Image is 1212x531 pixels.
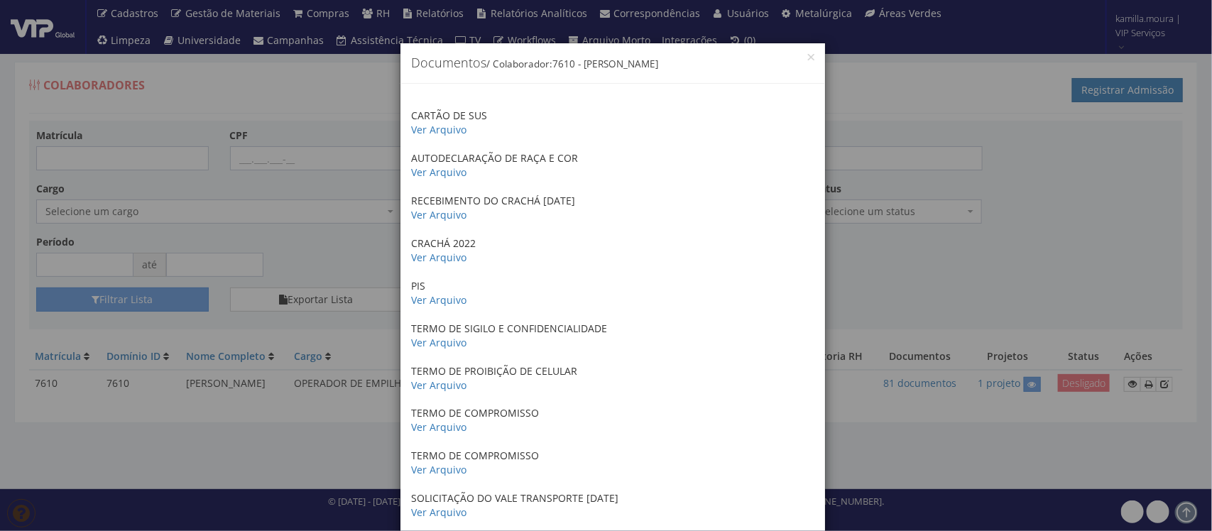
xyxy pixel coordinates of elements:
p: TERMO DE PROIBIÇÃO DE CELULAR [411,364,814,393]
a: Ver Arquivo [411,378,466,392]
p: SOLICITAÇÃO DO VALE TRANSPORTE [DATE] [411,491,814,520]
a: Ver Arquivo [411,208,466,221]
button: Close [808,54,814,60]
span: 7610 - [PERSON_NAME] [552,58,658,70]
p: AUTODECLARAÇÃO DE RAÇA E COR [411,151,814,180]
small: / Colaborador: [486,58,658,70]
p: RECEBIMENTO DO CRACHÁ [DATE] [411,194,814,222]
p: TERMO DE SIGILO E CONFIDENCIALIDADE [411,322,814,350]
h4: Documentos [411,54,814,72]
a: Ver Arquivo [411,165,466,179]
p: CRACHÁ 2022 [411,236,814,265]
a: Ver Arquivo [411,336,466,349]
p: PIS [411,279,814,307]
p: TERMO DE COMPROMISSO [411,406,814,434]
a: Ver Arquivo [411,505,466,519]
a: Ver Arquivo [411,123,466,136]
a: Ver Arquivo [411,420,466,434]
p: CARTÃO DE SUS [411,109,814,137]
p: TERMO DE COMPROMISSO [411,449,814,477]
a: Ver Arquivo [411,251,466,264]
a: Ver Arquivo [411,463,466,476]
a: Ver Arquivo [411,293,466,307]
